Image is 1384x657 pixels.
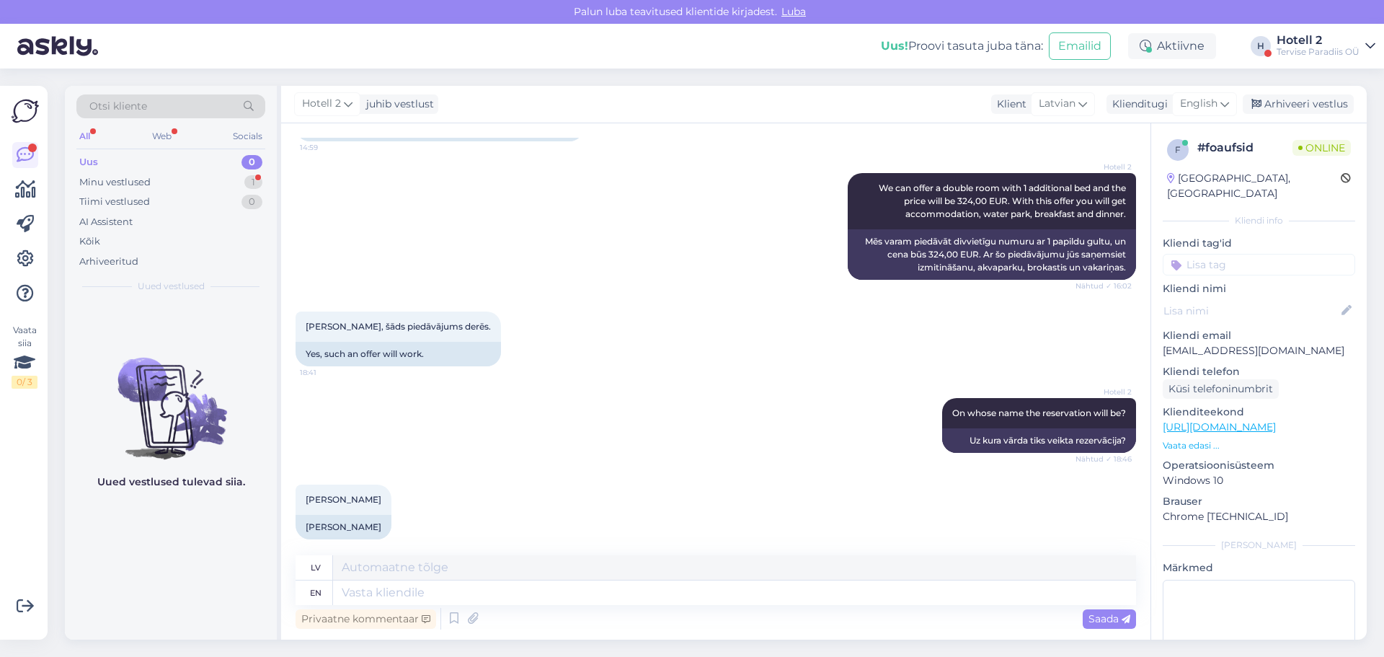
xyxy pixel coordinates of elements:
[296,342,501,366] div: Yes, such an offer will work.
[12,97,39,125] img: Askly Logo
[79,215,133,229] div: AI Assistent
[230,127,265,146] div: Socials
[1180,96,1217,112] span: English
[848,229,1136,280] div: Mēs varam piedāvāt divvietīgu numuru ar 1 papildu gultu, un cena būs 324,00 EUR. Ar šo piedāvājum...
[777,5,810,18] span: Luba
[1163,343,1355,358] p: [EMAIL_ADDRESS][DOMAIN_NAME]
[1163,494,1355,509] p: Brauser
[79,175,151,190] div: Minu vestlused
[97,475,245,490] p: Uued vestlused tulevad siia.
[1163,405,1355,420] p: Klienditeekond
[952,407,1126,418] span: On whose name the reservation will be?
[79,195,150,209] div: Tiimi vestlused
[1075,454,1132,464] span: Nähtud ✓ 18:46
[1197,139,1292,156] div: # foaufsid
[12,324,37,389] div: Vaata siia
[12,376,37,389] div: 0 / 3
[1277,46,1359,58] div: Tervise Paradiis OÜ
[310,581,321,605] div: en
[1078,162,1132,172] span: Hotell 2
[1163,214,1355,227] div: Kliendi info
[1163,303,1339,319] input: Lisa nimi
[1277,35,1359,46] div: Hotell 2
[1039,96,1075,112] span: Latvian
[1163,379,1279,399] div: Küsi telefoninumbrit
[360,97,434,112] div: juhib vestlust
[1243,94,1354,114] div: Arhiveeri vestlus
[241,195,262,209] div: 0
[1078,387,1132,397] span: Hotell 2
[1167,171,1341,201] div: [GEOGRAPHIC_DATA], [GEOGRAPHIC_DATA]
[1163,420,1276,433] a: [URL][DOMAIN_NAME]
[296,515,391,539] div: [PERSON_NAME]
[76,127,93,146] div: All
[306,494,381,505] span: [PERSON_NAME]
[241,155,262,169] div: 0
[296,609,436,629] div: Privaatne kommentaar
[991,97,1026,112] div: Klient
[302,96,341,112] span: Hotell 2
[1163,281,1355,296] p: Kliendi nimi
[1292,140,1351,156] span: Online
[79,234,100,249] div: Kõik
[1163,236,1355,251] p: Kliendi tag'id
[300,142,354,153] span: 14:59
[1075,281,1132,291] span: Nähtud ✓ 16:02
[1128,33,1216,59] div: Aktiivne
[1163,458,1355,473] p: Operatsioonisüsteem
[1088,612,1130,625] span: Saada
[1163,328,1355,343] p: Kliendi email
[65,332,277,462] img: No chats
[311,555,321,580] div: lv
[244,175,262,190] div: 1
[1163,509,1355,524] p: Chrome [TECHNICAL_ID]
[79,155,98,169] div: Uus
[79,255,138,269] div: Arhiveeritud
[1163,254,1355,275] input: Lisa tag
[306,321,491,332] span: [PERSON_NAME], šāds piedāvājums derēs.
[1251,36,1271,56] div: H
[1049,32,1111,60] button: Emailid
[300,540,354,551] span: 18:48
[300,367,354,378] span: 18:41
[149,127,174,146] div: Web
[1163,560,1355,576] p: Märkmed
[89,99,147,114] span: Otsi kliente
[1163,364,1355,379] p: Kliendi telefon
[881,39,908,53] b: Uus!
[1163,473,1355,488] p: Windows 10
[1163,539,1355,552] div: [PERSON_NAME]
[1106,97,1168,112] div: Klienditugi
[138,280,205,293] span: Uued vestlused
[881,38,1043,55] div: Proovi tasuta juba täna:
[1163,439,1355,452] p: Vaata edasi ...
[1175,144,1181,155] span: f
[1277,35,1375,58] a: Hotell 2Tervise Paradiis OÜ
[942,428,1136,453] div: Uz kura vārda tiks veikta rezervācija?
[879,182,1128,219] span: We can offer a double room with 1 additional bed and the price will be 324,00 EUR. With this offe...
